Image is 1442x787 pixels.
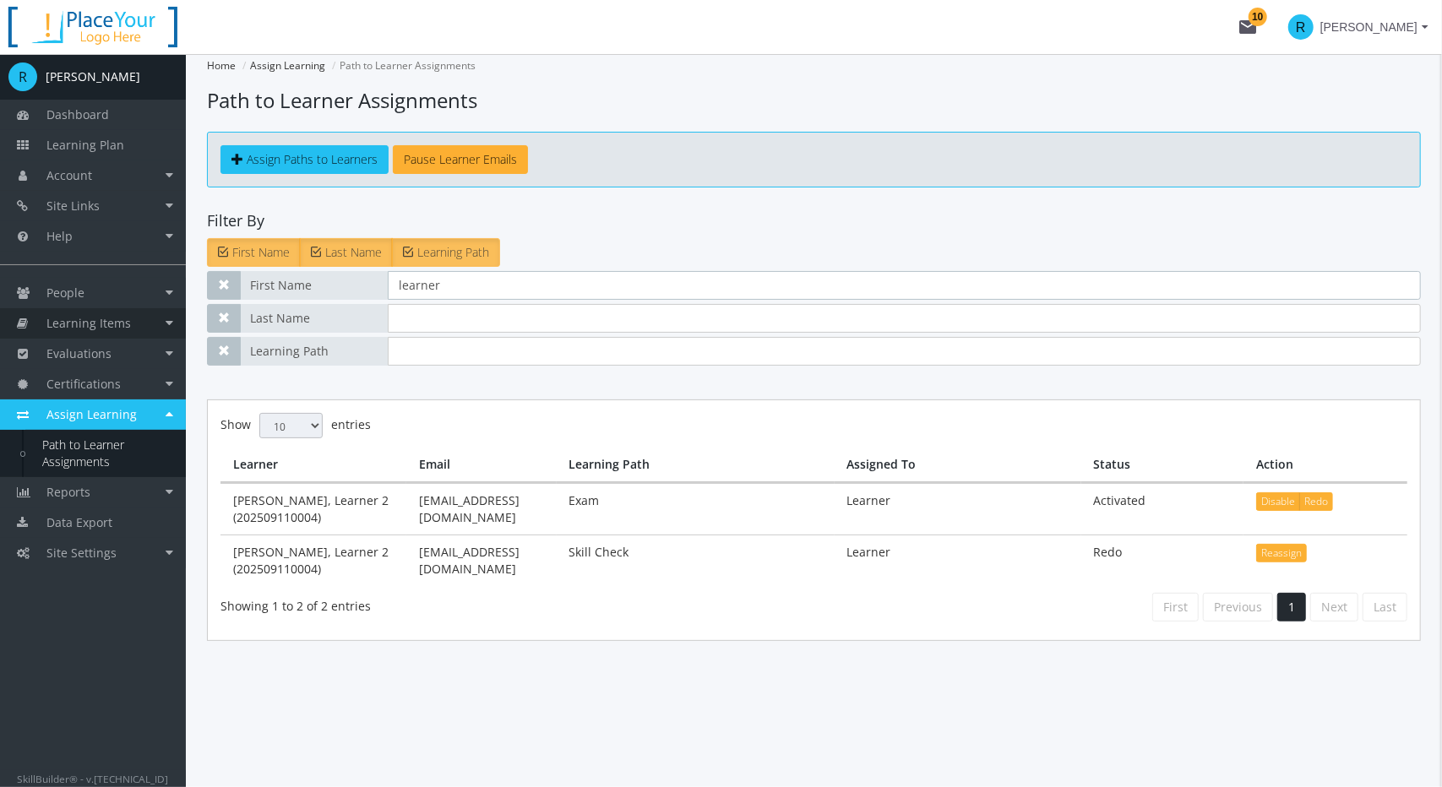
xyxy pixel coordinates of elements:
[220,413,371,438] label: Show entries
[207,86,1421,115] h1: Path to Learner Assignments
[1081,483,1244,535] td: Activated
[46,137,124,153] span: Learning Plan
[25,430,186,477] a: Path to Learner Assignments
[1238,17,1258,37] mat-icon: mail
[1243,448,1407,483] th: Action
[46,514,112,530] span: Data Export
[46,285,84,301] span: People
[46,315,131,331] span: Learning Items
[557,535,835,586] td: Skill Check
[46,406,137,422] span: Assign Learning
[1081,535,1244,586] td: Redo
[1299,492,1333,511] button: Redo
[46,376,121,392] span: Certifications
[835,448,1081,483] th: Assigned To
[1310,593,1358,621] a: Next
[835,483,1081,535] td: Learner
[328,54,476,78] li: Path to Learner Assignments
[393,145,528,174] button: Pause Learner Emails
[1256,544,1307,562] button: Reassign
[557,448,835,483] th: Learning Path
[406,448,557,483] th: Email
[1363,593,1407,621] a: Last
[220,483,406,535] td: [PERSON_NAME], Learner 2 (202509110004)
[46,228,73,244] span: Help
[220,145,389,174] a: Assign Paths to Learners
[220,448,406,483] th: Learner
[247,151,378,167] span: Assign Paths to Learners
[417,244,489,260] span: Learning Path
[207,58,236,73] a: Home
[18,772,169,785] small: SkillBuilder® - v.[TECHNICAL_ID]
[1152,593,1199,621] a: First
[46,198,100,214] span: Site Links
[325,244,382,260] span: Last Name
[46,484,90,500] span: Reports
[220,591,802,615] div: Showing 1 to 2 of 2 entries
[207,213,1421,230] h4: Filter By
[835,535,1081,586] td: Learner
[557,483,835,535] td: Exam
[406,483,557,535] td: [EMAIL_ADDRESS][DOMAIN_NAME]
[46,545,117,561] span: Site Settings
[232,244,290,260] span: First Name
[8,62,37,91] span: R
[1081,448,1244,483] th: Status
[240,337,388,366] span: Learning Path
[46,167,92,183] span: Account
[250,58,325,73] a: Assign Learning
[1288,14,1314,40] span: R
[240,304,388,333] span: Last Name
[1320,12,1418,42] span: [PERSON_NAME]
[1256,492,1300,511] button: Disable
[259,413,323,438] select: Showentries
[240,271,388,300] span: First Name
[404,151,517,167] span: Pause Learner Emails
[46,68,140,85] div: [PERSON_NAME]
[1277,593,1306,621] a: 1
[406,535,557,586] td: [EMAIL_ADDRESS][DOMAIN_NAME]
[1203,593,1273,621] a: Previous
[220,535,406,586] td: [PERSON_NAME], Learner 2 (202509110004)
[46,106,109,122] span: Dashboard
[46,345,112,361] span: Evaluations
